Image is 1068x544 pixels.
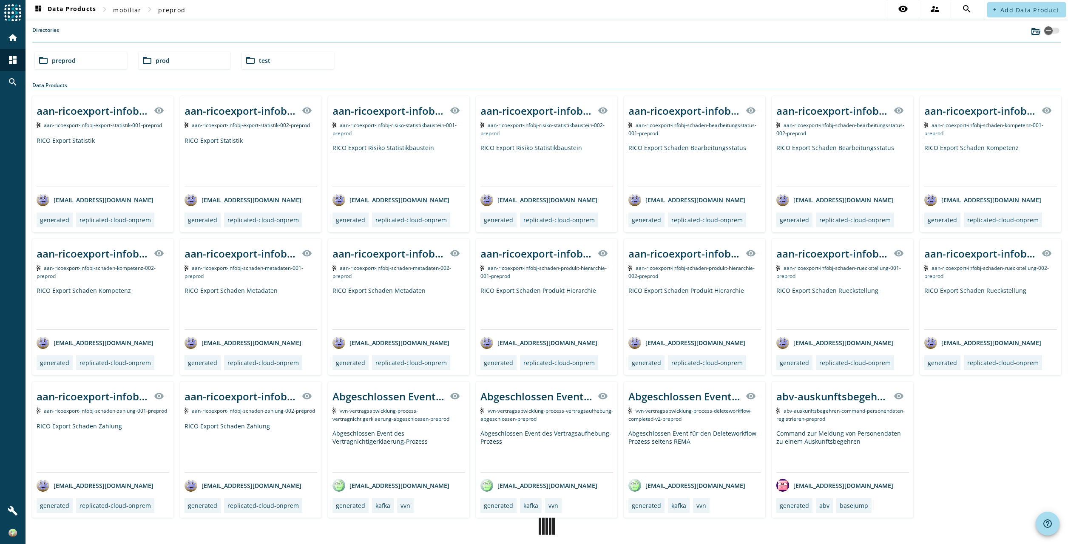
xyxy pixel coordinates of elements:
div: [EMAIL_ADDRESS][DOMAIN_NAME] [776,193,893,206]
span: Kafka Topic: abv-auskunftsbegehren-command-personendaten-registrieren-preprod [776,407,905,422]
div: [EMAIL_ADDRESS][DOMAIN_NAME] [37,336,153,349]
span: Kafka Topic: aan-ricoexport-infobj-export-statistik-001-preprod [44,122,162,129]
span: Data Products [33,5,96,15]
div: replicated-cloud-onprem [967,359,1039,367]
div: vvn [400,501,410,510]
div: abv [819,501,829,510]
img: Kafka Topic: aan-ricoexport-infobj-schaden-bearbeitungsstatus-002-preprod [776,122,780,128]
div: [EMAIL_ADDRESS][DOMAIN_NAME] [776,479,893,492]
img: avatar [480,479,493,492]
div: generated [780,359,809,367]
div: [EMAIL_ADDRESS][DOMAIN_NAME] [185,193,301,206]
img: avatar [37,479,49,492]
div: generated [40,359,69,367]
img: Kafka Topic: abv-auskunftsbegehren-command-personendaten-registrieren-preprod [776,408,780,414]
div: replicated-cloud-onprem [375,216,447,224]
div: generated [484,216,513,224]
div: aan-ricoexport-infobj-schaden-kompetenz-001-_stage_ [924,104,1037,118]
mat-icon: build [8,506,18,516]
div: Abgeschlossen Event des Vertragnichtigerklaerung-Prozess [332,389,445,403]
img: avatar [628,193,641,206]
button: Add Data Product [987,2,1066,17]
div: Data Products [32,82,1061,89]
div: [EMAIL_ADDRESS][DOMAIN_NAME] [628,193,745,206]
img: Kafka Topic: aan-ricoexport-infobj-schaden-kompetenz-001-preprod [924,122,928,128]
img: Kafka Topic: aan-ricoexport-infobj-schaden-bearbeitungsstatus-001-preprod [628,122,632,128]
img: Kafka Topic: aan-ricoexport-infobj-schaden-kompetenz-002-preprod [37,265,40,271]
div: [EMAIL_ADDRESS][DOMAIN_NAME] [185,479,301,492]
img: spoud-logo.svg [4,4,21,21]
mat-icon: visibility [894,248,904,258]
span: Kafka Topic: aan-ricoexport-infobj-schaden-metadaten-002-preprod [332,264,451,280]
div: aan-ricoexport-infobj-schaden-metadaten-001-_stage_ [185,246,297,261]
div: generated [780,216,809,224]
div: RICO Export Schaden Metadaten [332,286,465,329]
mat-icon: search [962,4,972,14]
span: Kafka Topic: vvn-vertragsabwicklung-process-vertragnichtigerklaerung-abgeschlossen-preprod [332,407,449,422]
div: replicated-cloud-onprem [819,359,891,367]
div: aan-ricoexport-infobj-schaden-kompetenz-002-_stage_ [37,246,149,261]
div: generated [928,359,957,367]
div: aan-ricoexport-infobj-export-statistik-001-_stage_ [37,104,149,118]
img: Kafka Topic: aan-ricoexport-infobj-schaden-rueckstellung-002-preprod [924,265,928,271]
img: avatar [37,193,49,206]
mat-icon: visibility [1042,248,1052,258]
div: [EMAIL_ADDRESS][DOMAIN_NAME] [332,193,449,206]
mat-icon: visibility [154,105,164,116]
div: aan-ricoexport-infobj-schaden-produkt-hierarchie-002-_stage_ [628,246,741,261]
div: generated [632,216,661,224]
div: RICO Export Schaden Zahlung [37,422,169,472]
mat-icon: visibility [746,105,756,116]
mat-icon: chevron_right [99,4,110,14]
div: replicated-cloud-onprem [523,359,595,367]
button: mobiliar [110,2,145,17]
div: replicated-cloud-onprem [671,216,743,224]
div: RICO Export Schaden Kompetenz [37,286,169,329]
div: generated [40,216,69,224]
img: Kafka Topic: aan-ricoexport-infobj-schaden-zahlung-002-preprod [185,408,188,414]
div: generated [188,359,217,367]
div: Abgeschlossen Event des Vertragsaufhebung-Prozess [480,429,613,472]
div: RICO Export Risiko Statistikbaustein [480,144,613,187]
div: abv-auskunftsbegehren-command-personendaten-registrieren-_stage_ [776,389,889,403]
mat-icon: visibility [1042,105,1052,116]
img: Kafka Topic: vvn-vertragsabwicklung-process-vertragnichtigerklaerung-abgeschlossen-preprod [332,408,336,414]
span: Kafka Topic: aan-ricoexport-infobj-schaden-kompetenz-001-preprod [924,122,1043,137]
span: Kafka Topic: aan-ricoexport-infobj-schaden-zahlung-001-preprod [44,407,167,414]
button: Data Products [30,2,99,17]
span: Kafka Topic: aan-ricoexport-infobj-schaden-rueckstellung-001-preprod [776,264,901,280]
div: [EMAIL_ADDRESS][DOMAIN_NAME] [37,193,153,206]
img: 6ead26aa4e8bacddf4e41ba39b5cb514 [9,529,17,537]
div: RICO Export Schaden Zahlung [185,422,317,472]
div: aan-ricoexport-infobj-export-statistik-002-_stage_ [185,104,297,118]
mat-icon: visibility [302,391,312,401]
div: kafka [375,501,390,510]
div: [EMAIL_ADDRESS][DOMAIN_NAME] [924,193,1041,206]
div: [EMAIL_ADDRESS][DOMAIN_NAME] [480,336,597,349]
mat-icon: visibility [894,105,904,116]
div: replicated-cloud-onprem [967,216,1039,224]
div: aan-ricoexport-infobj-schaden-metadaten-002-_stage_ [332,246,445,261]
div: [EMAIL_ADDRESS][DOMAIN_NAME] [185,336,301,349]
div: [EMAIL_ADDRESS][DOMAIN_NAME] [332,479,449,492]
span: Add Data Product [1000,6,1059,14]
mat-icon: visibility [154,248,164,258]
div: aan-ricoexport-infobj-risiko-statistikbaustein-001-_stage_ [332,104,445,118]
div: generated [484,501,513,510]
div: aan-ricoexport-infobj-risiko-statistikbaustein-002-_stage_ [480,104,593,118]
div: vvn [696,501,706,510]
div: [EMAIL_ADDRESS][DOMAIN_NAME] [628,336,745,349]
div: RICO Export Statistik [185,136,317,187]
mat-icon: visibility [450,391,460,401]
div: RICO Export Schaden Bearbeitungsstatus [776,144,909,187]
mat-icon: search [8,77,18,87]
mat-icon: chevron_right [145,4,155,14]
mat-icon: supervisor_account [930,4,940,14]
mat-icon: folder_open [142,55,152,65]
img: Kafka Topic: aan-ricoexport-infobj-risiko-statistikbaustein-001-preprod [332,122,336,128]
div: replicated-cloud-onprem [80,216,151,224]
span: Kafka Topic: vvn-vertragsabwicklung-process-deleteworkflow-completed-v2-preprod [628,407,752,422]
span: preprod [52,57,76,65]
div: generated [336,359,365,367]
mat-icon: dashboard [33,5,43,15]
